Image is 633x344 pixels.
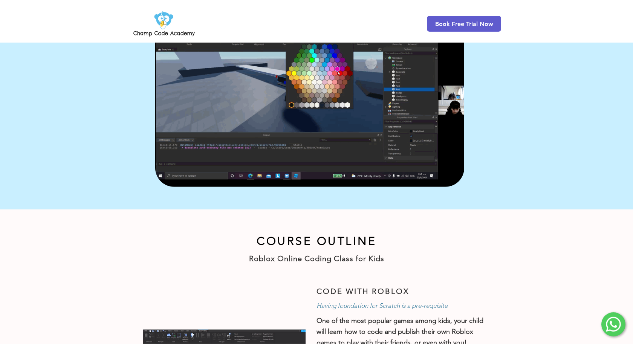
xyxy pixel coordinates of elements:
[316,287,409,296] span: CODE WITH ROBLOX
[316,302,448,309] span: Having foundation for Scratch is a pre-requisite
[132,9,196,38] img: Champ Code Academy Logo PNG.png
[249,254,384,263] span: Roblox Online Coding Class for Kids
[257,234,376,248] span: COURSE OUTLINE
[427,16,501,32] a: Book Free Trial Now
[155,14,464,187] img: FINAL Roblox Page Squid game 15s 23.3mb gif.gif
[435,20,493,28] span: Book Free Trial Now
